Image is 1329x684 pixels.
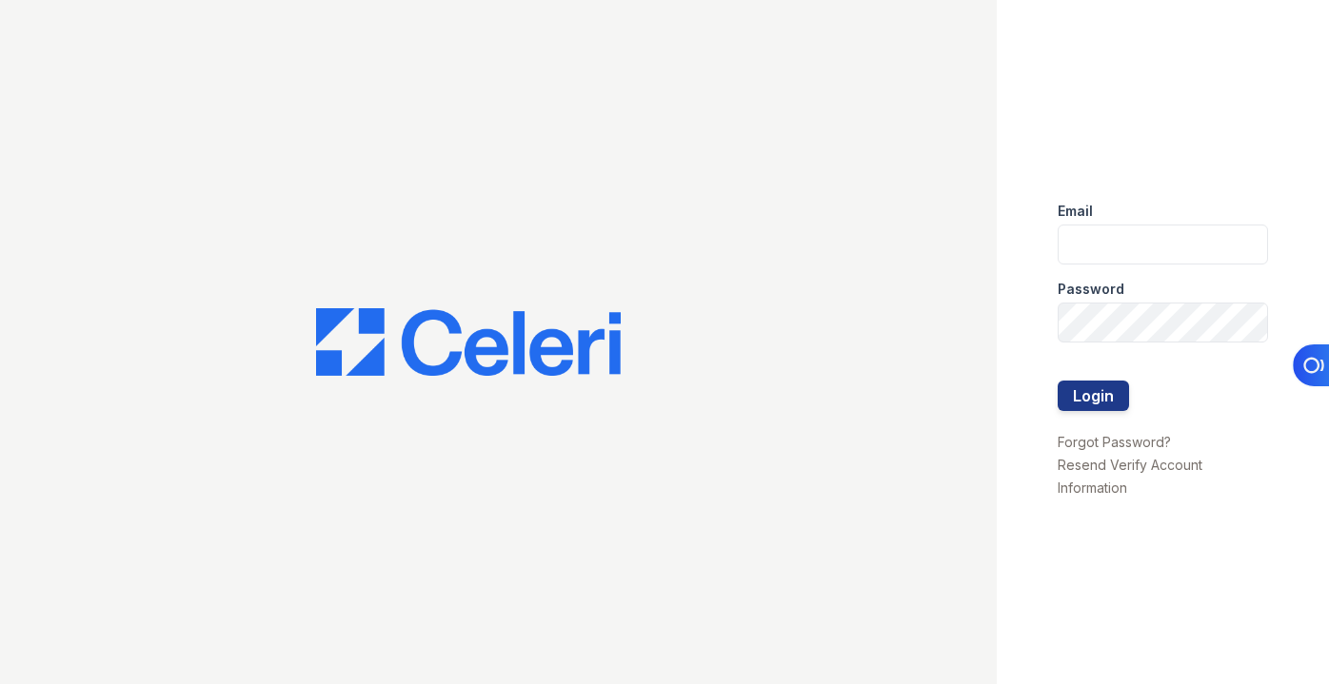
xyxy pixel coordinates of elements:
[1058,434,1171,450] a: Forgot Password?
[1058,381,1129,411] button: Login
[1058,457,1202,496] a: Resend Verify Account Information
[1058,202,1093,221] label: Email
[1058,280,1124,299] label: Password
[316,308,621,377] img: CE_Logo_Blue-a8612792a0a2168367f1c8372b55b34899dd931a85d93a1a3d3e32e68fde9ad4.png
